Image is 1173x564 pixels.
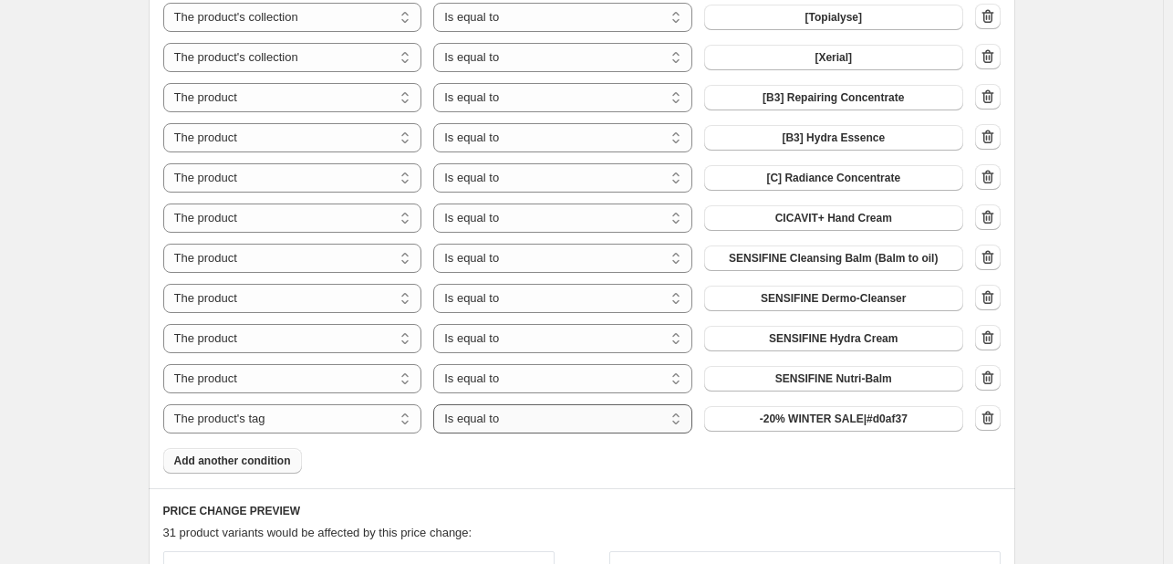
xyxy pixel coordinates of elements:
[704,5,963,30] button: [Topialyse]
[174,454,291,468] span: Add another condition
[763,90,904,105] span: [B3] Repairing Concentrate
[704,326,963,351] button: SENSIFINE Hydra Cream
[704,245,963,271] button: SENSIFINE Cleansing Balm (Balm to oil)
[775,371,892,386] span: SENSIFINE Nutri-Balm
[760,412,908,426] span: -20% WINTER SALE|#d0af37
[704,205,963,231] button: CICAVIT+ Hand Cream
[704,165,963,191] button: [C] Radiance Concentrate
[704,45,963,70] button: [Xerial]
[704,286,963,311] button: SENSIFINE Dermo-Cleanser
[163,448,302,474] button: Add another condition
[782,131,885,145] span: [B3] Hydra Essence
[775,211,892,225] span: CICAVIT+ Hand Cream
[704,406,963,432] button: -20% WINTER SALE|#d0af37
[815,50,852,65] span: [Xerial]
[769,331,898,346] span: SENSIFINE Hydra Cream
[704,125,963,151] button: [B3] Hydra Essence
[163,526,472,539] span: 31 product variants would be affected by this price change:
[805,10,862,25] span: [Topialyse]
[766,171,900,185] span: [C] Radiance Concentrate
[704,366,963,392] button: SENSIFINE Nutri-Balm
[729,251,938,266] span: SENSIFINE Cleansing Balm (Balm to oil)
[761,291,906,306] span: SENSIFINE Dermo-Cleanser
[163,504,1001,518] h6: PRICE CHANGE PREVIEW
[704,85,963,110] button: [B3] Repairing Concentrate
